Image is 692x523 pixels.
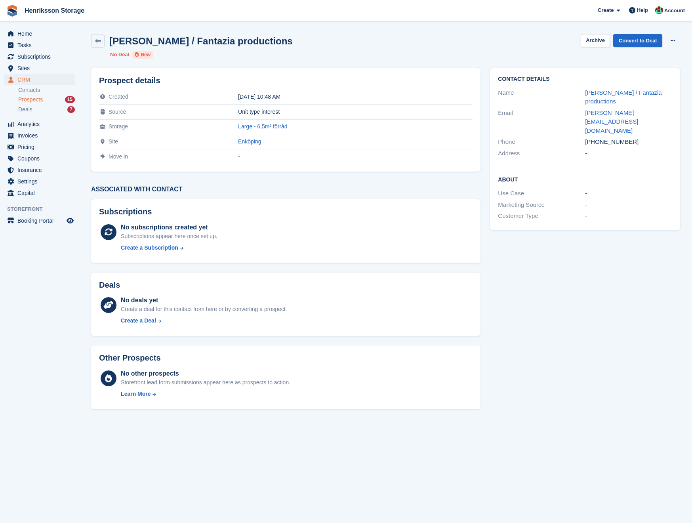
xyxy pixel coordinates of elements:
[613,34,662,47] a: Convert to Deal
[17,164,65,176] span: Insurance
[121,232,217,241] div: Subscriptions appear here once set up.
[109,138,118,145] span: Site
[4,215,75,226] a: menu
[4,28,75,39] a: menu
[121,390,151,398] div: Learn More
[498,137,585,147] div: Phone
[4,130,75,141] a: menu
[121,390,290,398] a: Learn More
[585,137,672,147] div: [PHONE_NUMBER]
[18,105,75,114] a: Deals 7
[121,317,287,325] a: Create a Deal
[21,4,88,17] a: Henriksson Storage
[65,96,75,103] div: 15
[17,63,65,74] span: Sites
[4,164,75,176] a: menu
[18,86,75,94] a: Contacts
[121,244,178,252] div: Create a Subscription
[121,317,156,325] div: Create a Deal
[498,189,585,198] div: Use Case
[238,138,261,145] a: Enköping
[664,7,685,15] span: Account
[109,109,126,115] span: Source
[498,175,672,183] h2: About
[99,76,473,85] h2: Prospect details
[99,353,161,363] h2: Other Prospects
[585,212,672,221] div: -
[121,369,290,378] div: No other prospects
[109,94,128,100] span: Created
[109,123,128,130] span: Storage
[7,205,79,213] span: Storefront
[238,123,288,130] a: Large - 6,5m² förråd
[121,296,287,305] div: No deals yet
[99,207,473,216] h2: Subscriptions
[121,378,290,387] div: Storefront lead form submissions appear here as prospects to action.
[585,89,661,105] a: [PERSON_NAME] / Fantazia productions
[4,141,75,153] a: menu
[585,189,672,198] div: -
[109,36,293,46] h2: [PERSON_NAME] / Fantazia productions
[110,51,129,59] li: No Deal
[99,281,120,290] h2: Deals
[109,153,128,160] span: Move in
[17,176,65,187] span: Settings
[17,141,65,153] span: Pricing
[581,34,610,47] button: Archive
[238,153,473,160] div: -
[6,5,18,17] img: stora-icon-8386f47178a22dfd0bd8f6a31ec36ba5ce8667c1dd55bd0f319d3a0aa187defe.svg
[598,6,614,14] span: Create
[4,176,75,187] a: menu
[121,305,287,313] div: Create a deal for this contact from here or by converting a prospect.
[17,187,65,199] span: Capital
[17,51,65,62] span: Subscriptions
[4,153,75,164] a: menu
[67,106,75,113] div: 7
[498,109,585,136] div: Email
[238,109,473,115] div: Unit type interest
[498,212,585,221] div: Customer Type
[585,200,672,210] div: -
[17,153,65,164] span: Coupons
[4,40,75,51] a: menu
[17,74,65,85] span: CRM
[18,96,43,103] span: Prospects
[498,76,672,82] h2: Contact Details
[17,28,65,39] span: Home
[585,149,672,158] div: -
[17,130,65,141] span: Invoices
[498,149,585,158] div: Address
[498,200,585,210] div: Marketing Source
[4,63,75,74] a: menu
[18,95,75,104] a: Prospects 15
[585,109,638,134] a: [PERSON_NAME][EMAIL_ADDRESS][DOMAIN_NAME]
[4,51,75,62] a: menu
[17,215,65,226] span: Booking Portal
[121,244,217,252] a: Create a Subscription
[121,223,217,232] div: No subscriptions created yet
[65,216,75,225] a: Preview store
[655,6,663,14] img: Isak Martinelle
[17,40,65,51] span: Tasks
[238,94,473,100] div: [DATE] 10:48 AM
[91,186,480,193] h3: Associated with contact
[4,118,75,130] a: menu
[498,88,585,106] div: Name
[4,187,75,199] a: menu
[4,74,75,85] a: menu
[17,118,65,130] span: Analytics
[637,6,648,14] span: Help
[18,106,32,113] span: Deals
[132,51,153,59] li: New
